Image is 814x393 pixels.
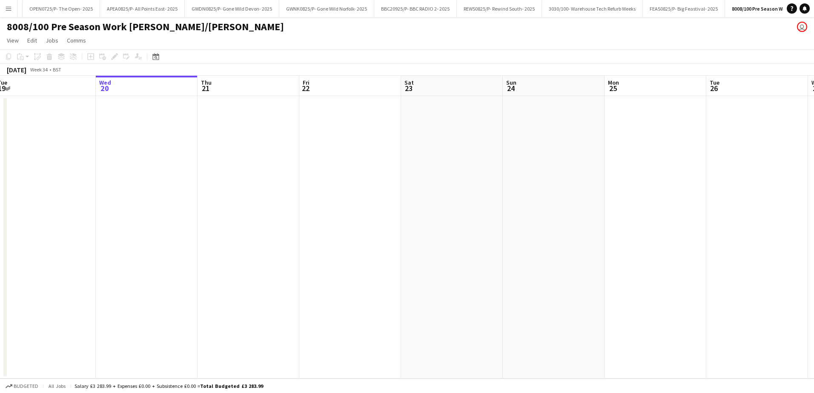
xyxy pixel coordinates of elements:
[14,383,38,389] span: Budgeted
[27,37,37,44] span: Edit
[47,383,67,389] span: All jobs
[23,0,100,17] button: OPEN0725/P- The Open- 2025
[643,0,725,17] button: FEAS0825/P- Big Feastival- 2025
[3,35,22,46] a: View
[24,35,40,46] a: Edit
[279,0,374,17] button: GWNK0825/P- Gone Wild Norfolk- 2025
[200,383,263,389] span: Total Budgeted £3 283.99
[75,383,263,389] div: Salary £3 283.99 + Expenses £0.00 + Subsistence £0.00 =
[100,0,185,17] button: APEA0825/P- All Points East- 2025
[4,382,40,391] button: Budgeted
[67,37,86,44] span: Comms
[63,35,89,46] a: Comms
[185,0,279,17] button: GWDN0825/P- Gone Wild Devon- 2025
[46,37,58,44] span: Jobs
[42,35,62,46] a: Jobs
[374,0,457,17] button: BBC20925/P- BBC RADIO 2- 2025
[28,66,49,73] span: Week 34
[457,0,542,17] button: REWS0825/P- Rewind South- 2025
[7,20,284,33] h1: 8008/100 Pre Season Work [PERSON_NAME]/[PERSON_NAME]
[7,65,26,74] div: [DATE]
[542,0,643,17] button: 3030/100- Warehouse Tech Refurb Weeks
[797,22,807,32] app-user-avatar: Grace Shorten
[53,66,61,73] div: BST
[7,37,19,44] span: View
